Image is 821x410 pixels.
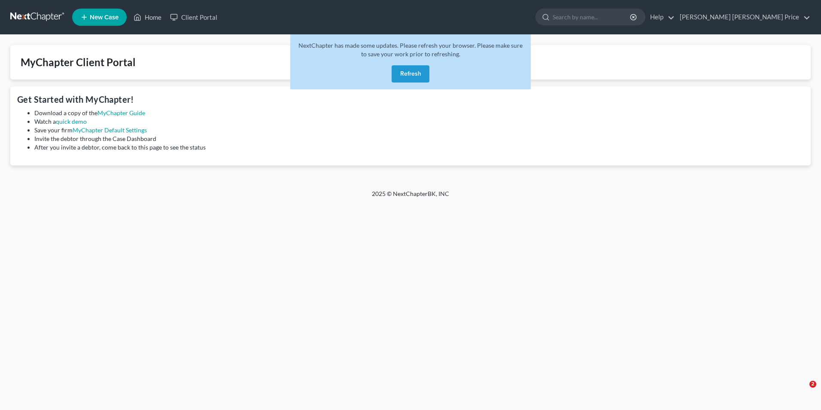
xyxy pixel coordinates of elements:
[34,135,804,143] li: Invite the debtor through the Case Dashboard
[166,190,655,205] div: 2025 © NextChapterBK, INC
[34,143,804,152] li: After you invite a debtor, come back to this page to see the status
[553,9,631,25] input: Search by name...
[792,381,812,401] iframe: Intercom live chat
[646,9,675,25] a: Help
[17,93,804,105] h4: Get Started with MyChapter!
[166,9,222,25] a: Client Portal
[809,381,816,388] span: 2
[90,14,119,21] span: New Case
[21,55,136,69] div: MyChapter Client Portal
[34,126,804,135] li: Save your firm
[34,109,804,117] li: Download a copy of the
[56,118,87,125] a: quick demo
[34,117,804,126] li: Watch a
[73,126,147,134] a: MyChapter Default Settings
[97,109,145,116] a: MyChapter Guide
[675,9,810,25] a: [PERSON_NAME] [PERSON_NAME] Price
[392,65,429,83] button: Refresh
[129,9,166,25] a: Home
[298,42,523,58] span: NextChapter has made some updates. Please refresh your browser. Please make sure to save your wor...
